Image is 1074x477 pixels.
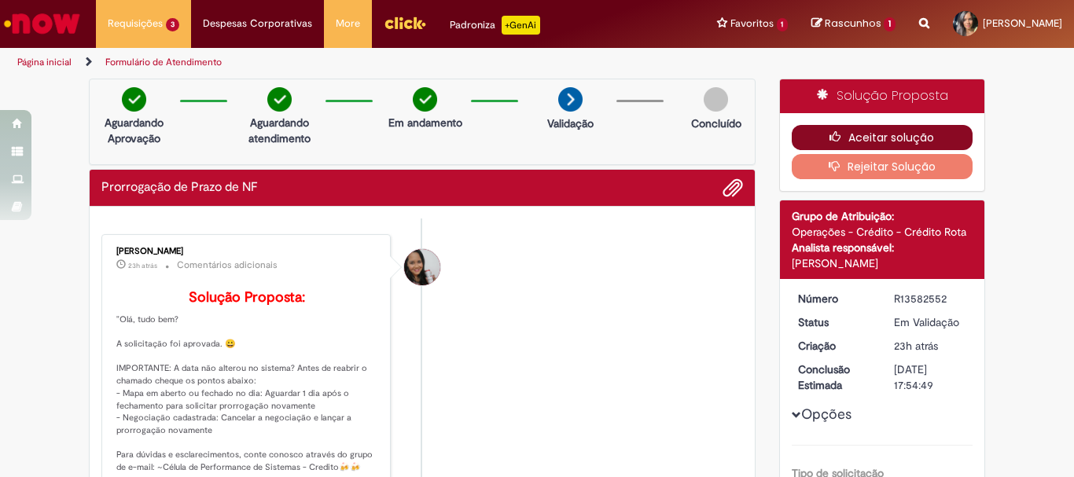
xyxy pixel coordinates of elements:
a: Página inicial [17,56,72,68]
div: Padroniza [450,16,540,35]
img: img-circle-grey.png [704,87,728,112]
span: 1 [777,18,789,31]
time: 30/09/2025 16:10:25 [128,261,157,270]
p: Aguardando Aprovação [96,115,172,146]
span: 23h atrás [894,339,938,353]
p: Validação [547,116,594,131]
small: Comentários adicionais [177,259,278,272]
p: +GenAi [502,16,540,35]
span: [PERSON_NAME] [983,17,1062,30]
dt: Conclusão Estimada [786,361,883,393]
div: 30/09/2025 15:54:46 [894,338,967,354]
img: arrow-next.png [558,87,583,112]
span: Favoritos [730,16,774,31]
span: 23h atrás [128,261,157,270]
p: Concluído [691,116,741,131]
span: 1 [884,17,896,31]
button: Aceitar solução [792,125,973,150]
span: Rascunhos [825,16,881,31]
dt: Criação [786,338,883,354]
span: Despesas Corporativas [203,16,312,31]
div: [PERSON_NAME] [116,247,378,256]
div: Valeria Maria Da Conceicao [404,249,440,285]
img: check-circle-green.png [267,87,292,112]
img: check-circle-green.png [413,87,437,112]
div: [PERSON_NAME] [792,255,973,271]
span: Requisições [108,16,163,31]
button: Rejeitar Solução [792,154,973,179]
div: Em Validação [894,314,967,330]
time: 30/09/2025 15:54:46 [894,339,938,353]
ul: Trilhas de página [12,48,704,77]
button: Adicionar anexos [723,178,743,198]
div: Grupo de Atribuição: [792,208,973,224]
dt: Número [786,291,883,306]
div: Operações - Crédito - Crédito Rota [792,224,973,240]
p: Em andamento [388,115,462,130]
div: Analista responsável: [792,240,973,255]
p: Aguardando atendimento [241,115,318,146]
img: check-circle-green.png [122,87,146,112]
dt: Status [786,314,883,330]
img: click_logo_yellow_360x200.png [384,11,426,35]
a: Rascunhos [811,17,896,31]
b: Solução Proposta: [189,288,305,306]
div: [DATE] 17:54:49 [894,361,967,393]
img: ServiceNow [2,8,83,39]
h2: Prorrogação de Prazo de NF Histórico de tíquete [101,181,258,195]
span: More [336,16,360,31]
span: 3 [166,18,179,31]
div: R13582552 [894,291,967,306]
a: Formulário de Atendimento [105,56,222,68]
div: Solução Proposta [780,79,985,113]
